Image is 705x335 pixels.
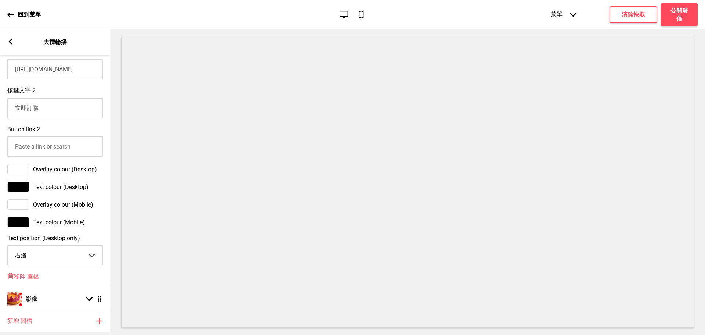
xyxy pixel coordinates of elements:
[7,136,103,157] input: Paste a link or search
[7,235,103,242] label: Text position (Desktop only)
[26,295,37,303] h4: 影像
[7,5,41,25] a: 回到菜單
[661,3,698,26] button: 公開發佈
[622,11,645,19] h4: 清除快取
[14,273,39,281] span: 移除 圖檔
[7,199,103,210] div: Overlay colour (Mobile)
[7,164,103,174] div: Overlay colour (Desktop)
[7,217,103,227] div: Text colour (Mobile)
[33,183,88,190] span: Text colour (Desktop)
[18,11,41,19] p: 回到菜單
[543,3,584,26] div: 菜單
[7,317,32,325] h4: 新增 圖檔
[33,219,85,226] span: Text colour (Mobile)
[7,59,103,79] input: Paste a link or search
[7,182,103,192] div: Text colour (Desktop)
[43,38,67,46] p: 大標輪播
[33,201,93,208] span: Overlay colour (Mobile)
[668,7,690,23] h4: 公開發佈
[610,6,657,23] button: 清除快取
[7,87,36,94] label: 按鍵文字 2
[33,166,97,173] span: Overlay colour (Desktop)
[7,126,40,133] label: Button link 2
